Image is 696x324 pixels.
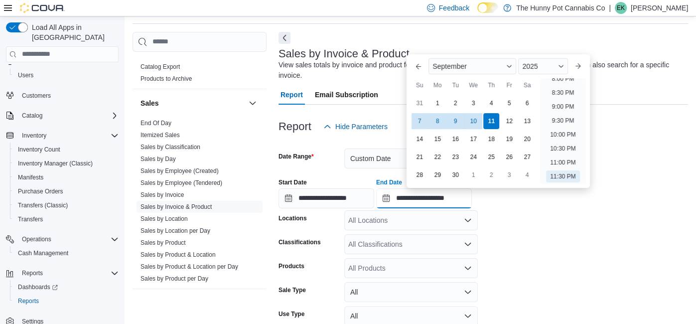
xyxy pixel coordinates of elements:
[335,122,388,132] span: Hide Parameters
[18,146,60,154] span: Inventory Count
[412,113,427,129] div: day-7
[447,95,463,111] div: day-2
[14,158,119,169] span: Inventory Manager (Classic)
[14,69,37,81] a: Users
[548,115,578,127] li: 9:30 PM
[18,89,119,102] span: Customers
[14,144,64,156] a: Inventory Count
[428,58,516,74] div: Button. Open the month selector. September is currently selected.
[10,143,123,157] button: Inventory Count
[447,149,463,165] div: day-23
[140,75,192,83] span: Products to Archive
[18,71,33,79] span: Users
[28,22,119,42] span: Load All Apps in [GEOGRAPHIC_DATA]
[546,170,579,182] li: 11:30 PM
[280,85,303,105] span: Report
[376,188,472,208] input: Press the down key to enter a popover containing a calendar. Press the escape key to close the po...
[501,131,517,147] div: day-19
[615,2,627,14] div: Elizabeth Kettlehut
[20,3,65,13] img: Cova
[447,77,463,93] div: Tu
[2,109,123,123] button: Catalog
[140,144,200,151] a: Sales by Classification
[278,48,410,60] h3: Sales by Invoice & Product
[140,275,208,283] span: Sales by Product per Day
[429,131,445,147] div: day-15
[140,155,176,163] span: Sales by Day
[465,95,481,111] div: day-3
[14,295,119,307] span: Reports
[140,191,184,199] span: Sales by Invoice
[14,281,119,293] span: Dashboards
[140,251,216,259] span: Sales by Product & Location
[465,149,481,165] div: day-24
[14,247,119,259] span: Cash Management
[548,73,578,85] li: 8:00 PM
[14,213,47,225] a: Transfers
[10,68,123,82] button: Users
[22,235,51,243] span: Operations
[140,275,208,282] a: Sales by Product per Day
[464,240,472,248] button: Open list of options
[140,119,171,127] span: End Of Day
[483,131,499,147] div: day-18
[18,215,43,223] span: Transfers
[447,131,463,147] div: day-16
[631,2,688,14] p: [PERSON_NAME]
[140,167,219,174] a: Sales by Employee (Created)
[140,179,222,186] a: Sales by Employee (Tendered)
[18,110,46,122] button: Catalog
[18,297,39,305] span: Reports
[412,149,427,165] div: day-21
[278,178,307,186] label: Start Date
[411,58,426,74] button: Previous Month
[483,77,499,93] div: Th
[140,239,186,247] span: Sales by Product
[133,61,267,89] div: Products
[14,213,119,225] span: Transfers
[501,95,517,111] div: day-5
[18,267,47,279] button: Reports
[14,247,72,259] a: Cash Management
[2,266,123,280] button: Reports
[519,113,535,129] div: day-13
[344,149,478,168] button: Custom Date
[14,185,119,197] span: Purchase Orders
[140,203,212,210] a: Sales by Invoice & Product
[18,233,55,245] button: Operations
[412,77,427,93] div: Su
[14,295,43,307] a: Reports
[522,62,538,70] span: 2025
[432,62,466,70] span: September
[140,215,188,222] a: Sales by Location
[465,167,481,183] div: day-1
[546,157,579,168] li: 11:00 PM
[14,185,67,197] a: Purchase Orders
[14,171,119,183] span: Manifests
[344,282,478,302] button: All
[609,2,611,14] p: |
[411,94,536,184] div: September, 2025
[548,87,578,99] li: 8:30 PM
[18,249,68,257] span: Cash Management
[140,227,210,234] a: Sales by Location per Day
[140,191,184,198] a: Sales by Invoice
[18,90,55,102] a: Customers
[10,280,123,294] a: Dashboards
[140,263,238,271] span: Sales by Product & Location per Day
[18,110,119,122] span: Catalog
[18,283,58,291] span: Dashboards
[10,184,123,198] button: Purchase Orders
[519,167,535,183] div: day-4
[140,239,186,246] a: Sales by Product
[483,95,499,111] div: day-4
[501,77,517,93] div: Fr
[140,131,180,139] span: Itemized Sales
[14,144,119,156] span: Inventory Count
[14,171,47,183] a: Manifests
[14,69,119,81] span: Users
[278,32,290,44] button: Next
[18,130,119,142] span: Inventory
[10,246,123,260] button: Cash Management
[540,78,585,184] ul: Time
